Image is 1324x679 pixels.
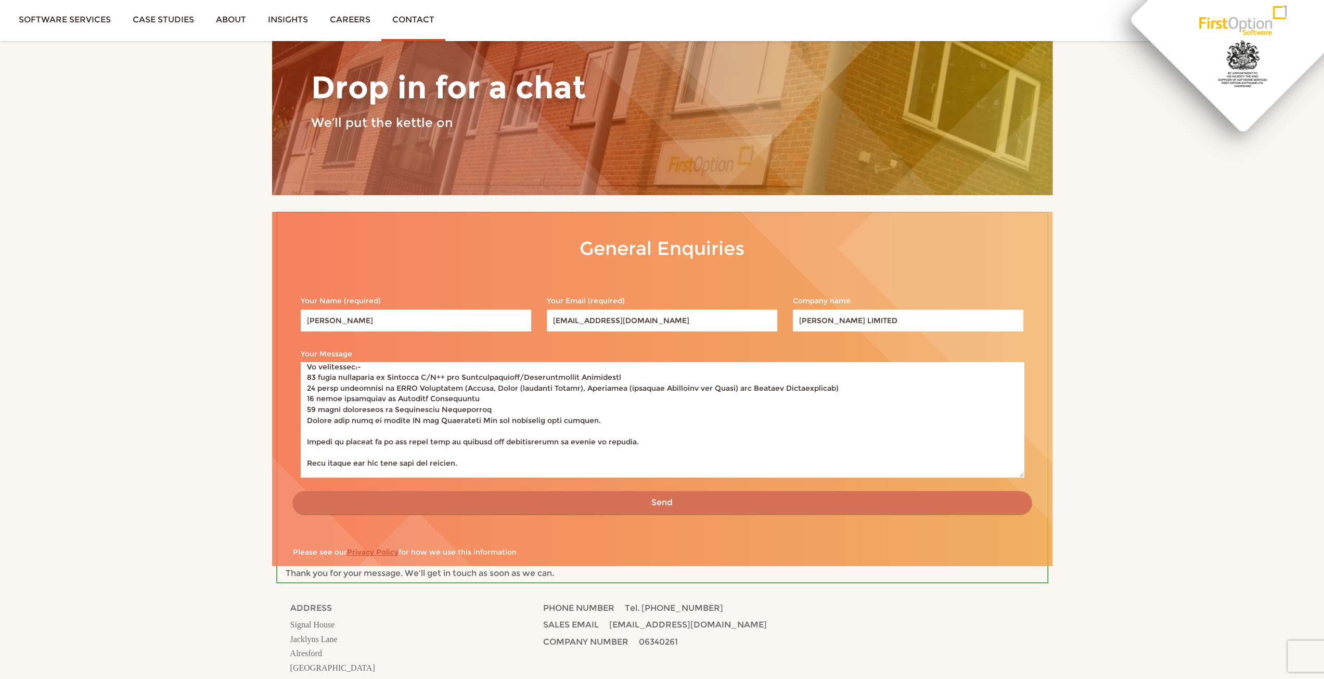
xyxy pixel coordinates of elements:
[785,292,1031,338] label: Company name
[290,646,465,661] p: Alresford
[543,635,971,652] p: COMPANY NUMBER
[301,310,531,331] input: Your Name (required)
[347,547,399,557] a: Privacy Policy
[293,212,1032,286] legend: General Enquiries
[793,310,1023,331] input: Company name
[303,70,1021,105] h1: Drop in for a chat
[293,345,1032,484] label: Your Message
[290,601,465,618] p: ADDRESS
[293,547,517,557] span: Please see our for how we use this information
[301,362,1024,477] textarea: Your Message
[547,310,777,331] input: Your Email (required)
[290,661,465,675] p: [GEOGRAPHIC_DATA]
[609,620,767,630] span: [EMAIL_ADDRESS][DOMAIN_NAME]
[539,292,785,338] label: Your Email (required)
[293,292,539,338] label: Your Name (required)
[272,212,1052,583] form: Contact form
[272,39,1052,195] div: Signal House, Alresford, Hampshire
[293,491,1032,514] input: Send
[290,632,465,647] p: Jacklyns Lane
[543,601,971,618] p: PHONE NUMBER
[625,603,723,613] span: Tel. [PHONE_NUMBER]
[311,112,839,133] p: We’ll put the kettle on
[543,618,971,635] p: SALES EMAIL
[639,637,678,647] span: 06340261
[290,618,465,632] p: Signal House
